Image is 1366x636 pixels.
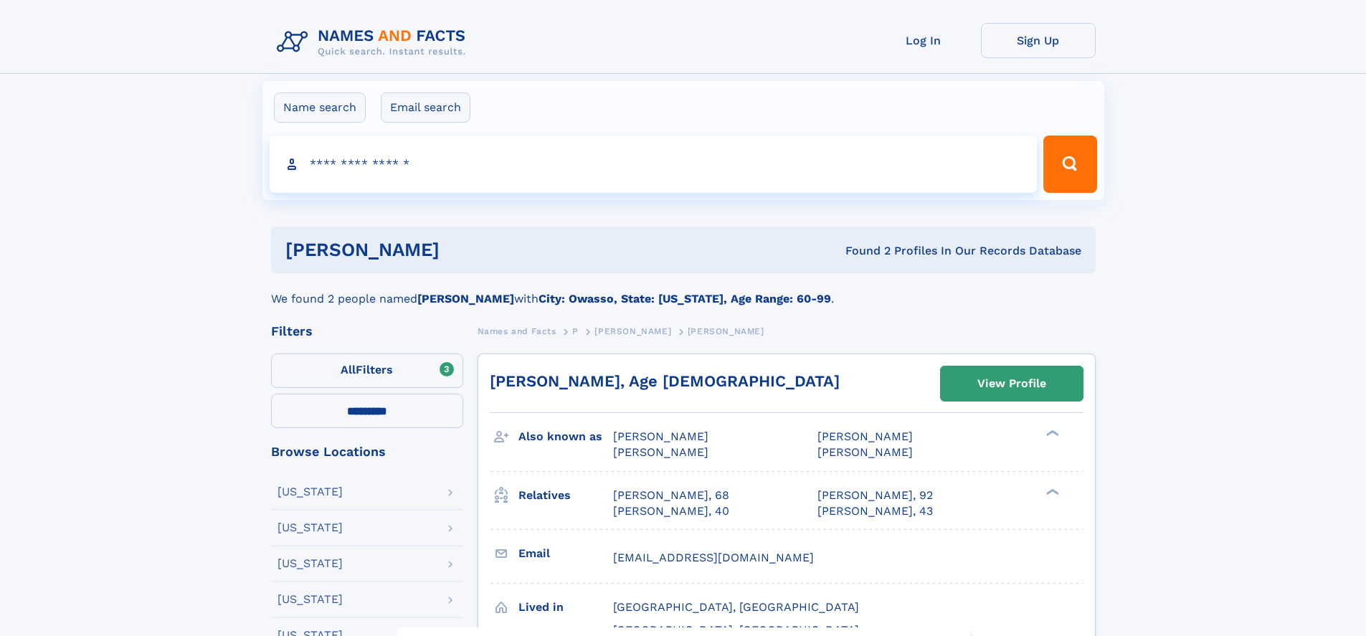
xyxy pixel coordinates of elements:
[817,429,913,443] span: [PERSON_NAME]
[613,600,859,614] span: [GEOGRAPHIC_DATA], [GEOGRAPHIC_DATA]
[817,445,913,459] span: [PERSON_NAME]
[278,522,343,533] div: [US_STATE]
[866,23,981,58] a: Log In
[817,488,933,503] a: [PERSON_NAME], 92
[518,424,613,449] h3: Also known as
[1043,429,1060,438] div: ❯
[1043,136,1096,193] button: Search Button
[518,483,613,508] h3: Relatives
[285,241,642,259] h1: [PERSON_NAME]
[381,92,470,123] label: Email search
[539,292,831,305] b: City: Owasso, State: [US_STATE], Age Range: 60-99
[613,551,814,564] span: [EMAIL_ADDRESS][DOMAIN_NAME]
[270,136,1038,193] input: search input
[490,372,840,390] a: [PERSON_NAME], Age [DEMOGRAPHIC_DATA]
[341,363,356,376] span: All
[941,366,1083,401] a: View Profile
[1043,487,1060,496] div: ❯
[518,541,613,566] h3: Email
[688,326,764,336] span: [PERSON_NAME]
[417,292,514,305] b: [PERSON_NAME]
[278,558,343,569] div: [US_STATE]
[271,325,463,338] div: Filters
[271,353,463,388] label: Filters
[594,322,671,340] a: [PERSON_NAME]
[981,23,1096,58] a: Sign Up
[518,595,613,620] h3: Lived in
[642,243,1081,259] div: Found 2 Profiles In Our Records Database
[274,92,366,123] label: Name search
[572,322,579,340] a: P
[613,488,729,503] a: [PERSON_NAME], 68
[278,486,343,498] div: [US_STATE]
[271,23,478,62] img: Logo Names and Facts
[278,594,343,605] div: [US_STATE]
[271,445,463,458] div: Browse Locations
[977,367,1046,400] div: View Profile
[817,503,933,519] a: [PERSON_NAME], 43
[594,326,671,336] span: [PERSON_NAME]
[613,429,708,443] span: [PERSON_NAME]
[271,273,1096,308] div: We found 2 people named with .
[572,326,579,336] span: P
[613,503,729,519] a: [PERSON_NAME], 40
[478,322,556,340] a: Names and Facts
[613,445,708,459] span: [PERSON_NAME]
